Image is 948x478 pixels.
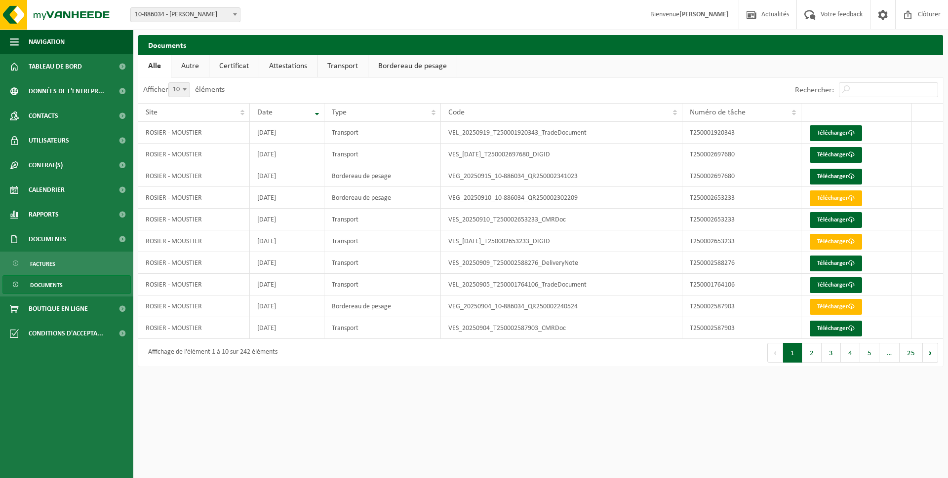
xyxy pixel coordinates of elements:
a: Télécharger [810,299,862,315]
td: VEG_20250910_10-886034_QR250002302209 [441,187,682,209]
span: Type [332,109,347,116]
a: Télécharger [810,256,862,271]
td: ROSIER - MOUSTIER [138,252,250,274]
td: T250002587903 [682,317,801,339]
a: Bordereau de pesage [368,55,457,77]
td: [DATE] [250,187,324,209]
td: Transport [324,274,441,295]
td: T250002653233 [682,209,801,230]
button: Previous [767,343,783,363]
td: VEG_20250904_10-886034_QR250002240524 [441,295,682,317]
button: 25 [900,343,923,363]
span: Conditions d'accepta... [29,321,103,346]
td: [DATE] [250,252,324,274]
a: Télécharger [810,125,862,141]
td: T250001920343 [682,122,801,144]
span: Site [146,109,158,116]
a: Télécharger [810,190,862,206]
span: 10-886034 - ROSIER - MOUSTIER [131,8,240,22]
a: Documents [2,275,131,294]
span: Documents [30,276,63,294]
td: T250002697680 [682,165,801,187]
a: Télécharger [810,212,862,228]
td: [DATE] [250,209,324,230]
span: Rapports [29,202,59,227]
td: ROSIER - MOUSTIER [138,165,250,187]
td: T250002653233 [682,230,801,252]
span: Contrat(s) [29,153,63,178]
button: 1 [783,343,802,363]
td: Transport [324,252,441,274]
span: Boutique en ligne [29,296,88,321]
td: VEL_20250905_T250001764106_TradeDocument [441,274,682,295]
a: Télécharger [810,234,862,250]
td: [DATE] [250,122,324,144]
span: Utilisateurs [29,128,69,153]
button: 4 [841,343,860,363]
td: T250002697680 [682,144,801,165]
td: Transport [324,209,441,230]
td: ROSIER - MOUSTIER [138,230,250,252]
a: Télécharger [810,321,862,336]
td: [DATE] [250,230,324,252]
td: Transport [324,230,441,252]
td: [DATE] [250,317,324,339]
td: VEL_20250919_T250001920343_TradeDocument [441,122,682,144]
td: ROSIER - MOUSTIER [138,144,250,165]
td: [DATE] [250,274,324,295]
td: VES_[DATE]_T250002697680_DIGID [441,144,682,165]
td: T250001764106 [682,274,801,295]
span: Numéro de tâche [690,109,746,116]
span: … [879,343,900,363]
td: ROSIER - MOUSTIER [138,122,250,144]
label: Afficher éléments [143,86,225,94]
div: Affichage de l'élément 1 à 10 sur 242 éléments [143,344,277,362]
td: ROSIER - MOUSTIER [138,187,250,209]
a: Transport [317,55,368,77]
span: Calendrier [29,178,65,202]
td: VES_20250904_T250002587903_CMRDoc [441,317,682,339]
td: Bordereau de pesage [324,187,441,209]
td: Bordereau de pesage [324,165,441,187]
a: Autre [171,55,209,77]
td: ROSIER - MOUSTIER [138,209,250,230]
span: 10-886034 - ROSIER - MOUSTIER [130,7,240,22]
td: [DATE] [250,295,324,317]
button: 5 [860,343,879,363]
td: T250002653233 [682,187,801,209]
a: Alle [138,55,171,77]
span: Date [257,109,273,116]
a: Télécharger [810,169,862,184]
span: Documents [29,227,66,252]
td: [DATE] [250,165,324,187]
span: Code [448,109,465,116]
td: VES_20250909_T250002588276_DeliveryNote [441,252,682,274]
td: VEG_20250915_10-886034_QR250002341023 [441,165,682,187]
span: Tableau de bord [29,54,82,79]
a: Télécharger [810,277,862,293]
td: [DATE] [250,144,324,165]
a: Attestations [259,55,317,77]
span: Données de l'entrepr... [29,79,104,104]
td: VES_[DATE]_T250002653233_DIGID [441,230,682,252]
span: 10 [168,82,190,97]
button: 2 [802,343,822,363]
td: Bordereau de pesage [324,295,441,317]
h2: Documents [138,35,943,54]
td: T250002587903 [682,295,801,317]
td: ROSIER - MOUSTIER [138,295,250,317]
a: Certificat [209,55,259,77]
strong: [PERSON_NAME] [679,11,729,18]
td: ROSIER - MOUSTIER [138,317,250,339]
td: Transport [324,144,441,165]
td: Transport [324,122,441,144]
td: Transport [324,317,441,339]
button: 3 [822,343,841,363]
span: Navigation [29,30,65,54]
span: 10 [169,83,190,97]
a: Télécharger [810,147,862,163]
td: T250002588276 [682,252,801,274]
td: VES_20250910_T250002653233_CMRDoc [441,209,682,230]
label: Rechercher: [795,86,834,94]
td: ROSIER - MOUSTIER [138,274,250,295]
